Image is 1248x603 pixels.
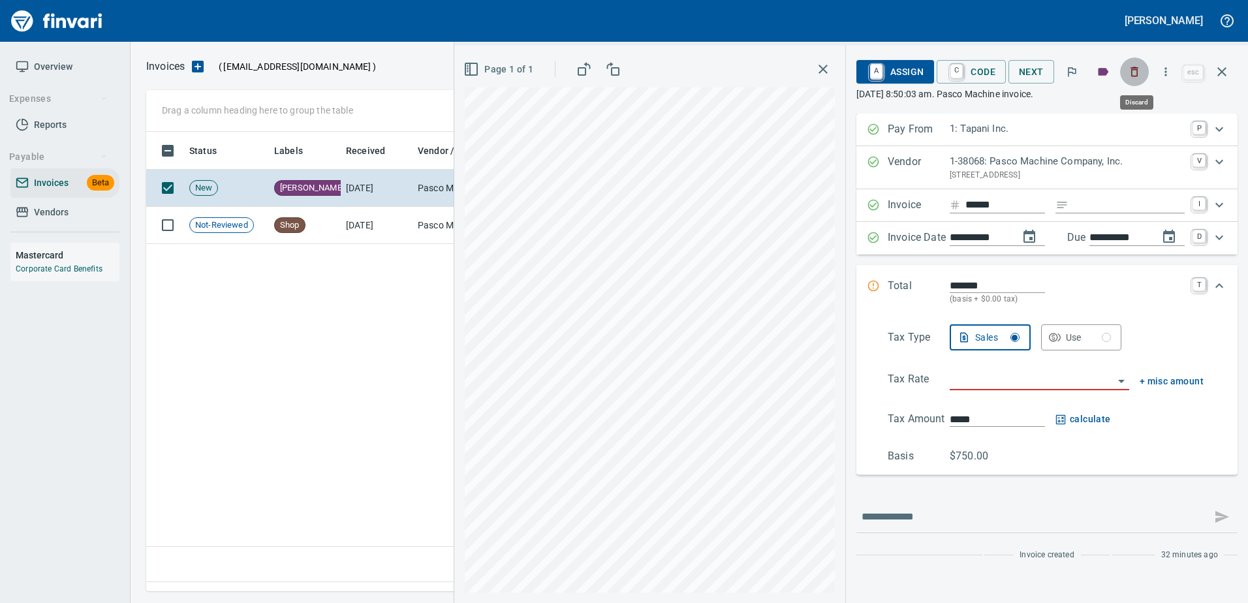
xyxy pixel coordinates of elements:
div: Sales [975,330,1020,346]
span: Beta [87,176,114,191]
span: Received [346,143,402,159]
button: CCode [937,60,1006,84]
span: [EMAIL_ADDRESS][DOMAIN_NAME] [222,60,372,73]
span: Close invoice [1180,56,1238,87]
p: $750.00 [950,448,1012,464]
div: Expand [856,319,1238,475]
p: Tax Rate [888,371,950,390]
button: [PERSON_NAME] [1121,10,1206,31]
p: [STREET_ADDRESS] [950,169,1185,182]
svg: Invoice number [950,197,960,213]
a: A [870,64,882,78]
span: Shop [275,219,305,232]
a: P [1193,121,1206,134]
a: Reports [10,110,119,140]
span: Labels [274,143,320,159]
a: InvoicesBeta [10,168,119,198]
button: Open [1112,372,1131,390]
a: Vendors [10,198,119,227]
button: AAssign [856,60,934,84]
span: Invoice created [1020,549,1074,562]
button: More [1151,57,1180,86]
div: Use [1066,330,1112,346]
div: Expand [856,222,1238,255]
p: Invoices [146,59,185,74]
p: Due [1067,230,1129,245]
span: Overview [34,59,72,75]
nav: breadcrumb [146,59,185,74]
span: Vendors [34,204,69,221]
p: 1-38068: Pasco Machine Company, Inc. [950,154,1185,169]
h5: [PERSON_NAME] [1125,14,1203,27]
button: Next [1008,60,1054,84]
svg: Invoice description [1055,198,1069,211]
a: D [1193,230,1206,243]
span: Assign [867,61,924,83]
span: Page 1 of 1 [466,61,533,78]
button: calculate [1055,411,1111,427]
p: ( ) [211,60,376,73]
span: Code [947,61,995,83]
td: Pasco Machine Company, Inc. (1-38068) [413,207,543,244]
span: [PERSON_NAME] [275,182,349,194]
span: This records your message into the invoice and notifies anyone mentioned [1206,501,1238,533]
td: [DATE] [341,170,413,207]
a: esc [1183,65,1203,80]
span: Reports [34,117,67,133]
span: Status [189,143,234,159]
td: Pasco Machine Company, Inc. (1-38068) [413,170,543,207]
div: Expand [856,146,1238,189]
p: Vendor [888,154,950,181]
p: Tax Type [888,330,950,350]
span: Vendor / From [418,143,478,159]
p: Total [888,278,950,306]
span: Invoices [34,175,69,191]
span: Vendor / From [418,143,495,159]
h6: Mastercard [16,248,119,262]
span: Status [189,143,217,159]
span: Next [1019,64,1044,80]
div: Expand [856,114,1238,146]
p: 1: Tapani Inc. [950,121,1185,136]
p: Invoice Date [888,230,950,247]
div: Expand [856,189,1238,222]
p: Tax Amount [888,411,950,427]
p: Drag a column heading here to group the table [162,104,353,117]
button: Use [1041,324,1122,350]
span: New [190,182,217,194]
span: Labels [274,143,303,159]
button: Page 1 of 1 [461,57,538,82]
a: T [1193,278,1206,291]
p: (basis + $0.00 tax) [950,293,1185,306]
button: Upload an Invoice [185,59,211,74]
button: Expenses [4,87,113,111]
button: change date [1014,221,1045,253]
p: [DATE] 8:50:03 am. Pasco Machine invoice. [856,87,1238,100]
button: Sales [950,324,1031,350]
p: Pay From [888,121,950,138]
a: V [1193,154,1206,167]
img: Finvari [8,5,106,37]
a: Overview [10,52,119,82]
a: I [1193,197,1206,210]
span: Payable [9,149,108,165]
p: Basis [888,448,950,464]
button: + misc amount [1140,373,1204,390]
a: C [950,64,963,78]
span: Expenses [9,91,108,107]
button: change due date [1153,221,1185,253]
a: Corporate Card Benefits [16,264,102,273]
p: Invoice [888,197,950,214]
div: Expand [856,265,1238,319]
span: 32 minutes ago [1161,549,1218,562]
span: Received [346,143,385,159]
td: [DATE] [341,207,413,244]
span: Not-Reviewed [190,219,253,232]
button: Payable [4,145,113,169]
